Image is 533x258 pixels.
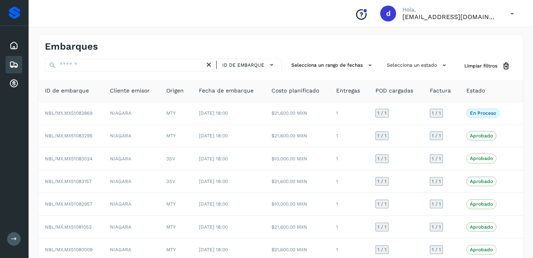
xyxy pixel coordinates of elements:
[104,170,160,193] td: NIAGARA
[432,247,441,252] span: 1 / 1
[104,193,160,216] td: NIAGARA
[265,102,330,125] td: $21,600.00 MXN
[199,110,228,116] span: [DATE] 18:00
[199,179,228,184] span: [DATE] 18:00
[265,193,330,216] td: $10,000.00 MXN
[470,179,493,184] p: Aprobado
[470,201,493,207] p: Aprobado
[336,87,360,95] span: Entregas
[199,224,228,230] span: [DATE] 18:00
[377,202,387,206] span: 1 / 1
[166,87,184,95] span: Origen
[199,201,228,207] span: [DATE] 18:00
[6,75,22,92] div: Cuentas por cobrar
[271,87,319,95] span: Costo planificado
[432,202,441,206] span: 1 / 1
[464,62,497,69] span: Limpiar filtros
[377,111,387,116] span: 1 / 1
[466,87,485,95] span: Estado
[458,59,517,73] button: Limpiar filtros
[330,147,369,170] td: 1
[330,170,369,193] td: 1
[104,216,160,239] td: NIAGARA
[45,201,92,207] span: NBL/MX.MX51082957
[199,156,228,162] span: [DATE] 18:00
[220,59,278,71] button: ID de embarque
[330,216,369,239] td: 1
[402,6,498,13] p: Hola,
[45,41,98,52] h4: Embarques
[377,156,387,161] span: 1 / 1
[265,216,330,239] td: $21,600.00 MXN
[104,147,160,170] td: NIAGARA
[377,179,387,184] span: 1 / 1
[45,110,92,116] span: NBL/MX.MX51083869
[470,156,493,161] p: Aprobado
[288,59,377,72] button: Selecciona un rango de fechas
[199,133,228,139] span: [DATE] 18:00
[199,87,254,95] span: Fecha de embarque
[160,147,192,170] td: 3SV
[160,193,192,216] td: MTY
[330,193,369,216] td: 1
[45,247,92,252] span: NBL/MX.MX51080009
[265,125,330,147] td: $21,600.00 MXN
[222,62,264,69] span: ID de embarque
[6,37,22,54] div: Inicio
[45,133,92,139] span: NBL/MX.MX51083295
[432,156,441,161] span: 1 / 1
[104,125,160,147] td: NIAGARA
[384,59,452,72] button: Selecciona un estado
[160,216,192,239] td: MTY
[377,247,387,252] span: 1 / 1
[470,247,493,252] p: Aprobado
[470,224,493,230] p: Aprobado
[265,147,330,170] td: $10,000.00 MXN
[402,13,498,21] p: dcordero@grupoterramex.com
[330,125,369,147] td: 1
[45,224,92,230] span: NBL/MX.MX51081052
[45,87,89,95] span: ID de embarque
[199,247,228,252] span: [DATE] 18:00
[377,225,387,229] span: 1 / 1
[470,133,493,139] p: Aprobado
[160,125,192,147] td: MTY
[160,170,192,193] td: 3SV
[45,179,92,184] span: NBL/MX.MX51083157
[377,133,387,138] span: 1 / 1
[330,102,369,125] td: 1
[430,87,451,95] span: Factura
[45,156,92,162] span: NBL/MX.MX51083024
[265,170,330,193] td: $21,600.00 MXN
[470,110,496,116] p: En proceso
[432,133,441,138] span: 1 / 1
[432,111,441,116] span: 1 / 1
[104,102,160,125] td: NIAGARA
[375,87,413,95] span: POD cargadas
[110,87,150,95] span: Cliente emisor
[432,179,441,184] span: 1 / 1
[160,102,192,125] td: MTY
[6,56,22,73] div: Embarques
[432,225,441,229] span: 1 / 1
